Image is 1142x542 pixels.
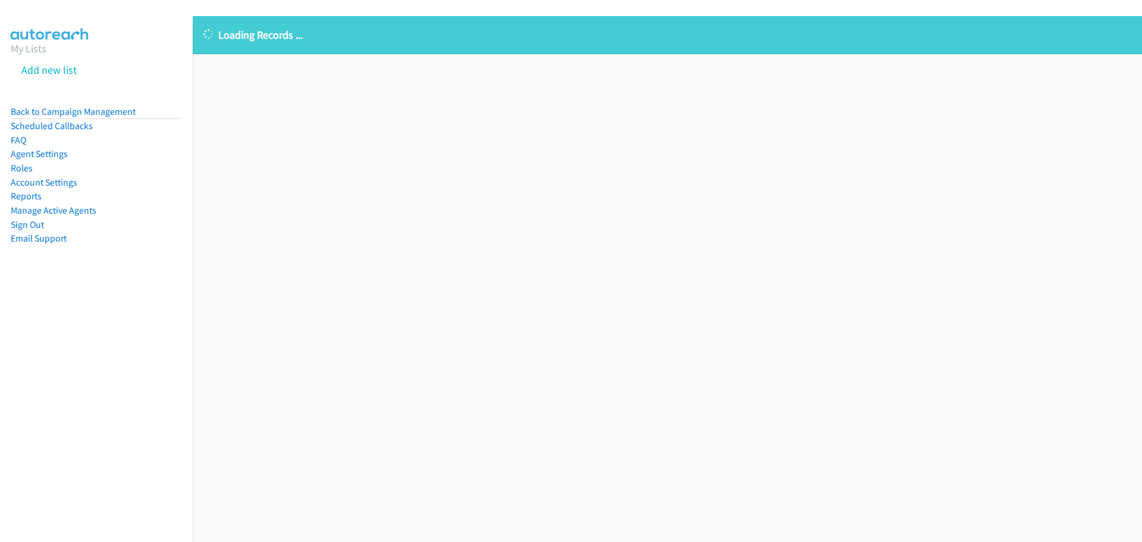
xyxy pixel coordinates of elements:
[11,219,44,230] a: Sign Out
[11,177,77,188] a: Account Settings
[11,134,26,146] a: FAQ
[11,42,46,55] a: My Lists
[11,190,42,202] a: Reports
[11,106,136,117] a: Back to Campaign Management
[11,205,96,216] a: Manage Active Agents
[203,27,1131,43] p: Loading Records ...
[11,162,33,174] a: Roles
[11,148,68,159] a: Agent Settings
[21,63,77,77] a: Add new list
[11,120,93,131] a: Scheduled Callbacks
[11,233,67,244] a: Email Support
